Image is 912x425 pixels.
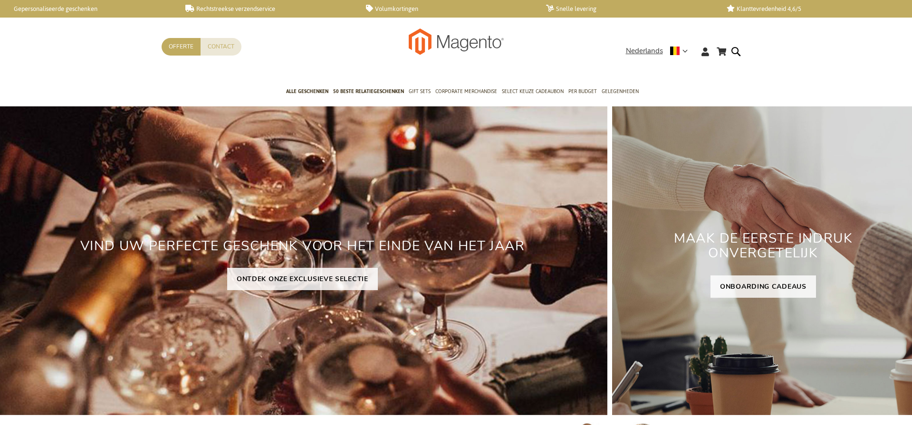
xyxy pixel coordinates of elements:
a: Per Budget [568,80,597,104]
span: 50 beste relatiegeschenken [333,86,404,96]
a: Offerte [162,38,201,56]
a: Gelegenheden [602,80,639,104]
a: Klanttevredenheid 4,6/5 [727,5,892,13]
a: Snelle levering [546,5,711,13]
span: Gift Sets [409,86,431,96]
span: Gelegenheden [602,86,639,96]
span: Per Budget [568,86,597,96]
a: Volumkortingen [366,5,531,13]
a: Select Keuze Cadeaubon [502,80,564,104]
a: ONBOARDING CADEAUS [710,275,816,298]
a: Gepersonaliseerde geschenken [5,5,170,13]
span: Nederlands [626,46,663,57]
img: Exclusive Business gifts logo [409,28,504,55]
a: Contact [201,38,241,56]
a: 50 beste relatiegeschenken [333,80,404,104]
a: ONTDEK ONZE EXCLUSIEVE SELECTIE [227,268,378,290]
a: Corporate Merchandise [435,80,497,104]
a: Alle Geschenken [286,80,328,104]
a: Rechtstreekse verzendservice [185,5,351,13]
span: Select Keuze Cadeaubon [502,86,564,96]
a: Gift Sets [409,80,431,104]
span: Corporate Merchandise [435,86,497,96]
span: Alle Geschenken [286,86,328,96]
a: store logo [409,28,456,55]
